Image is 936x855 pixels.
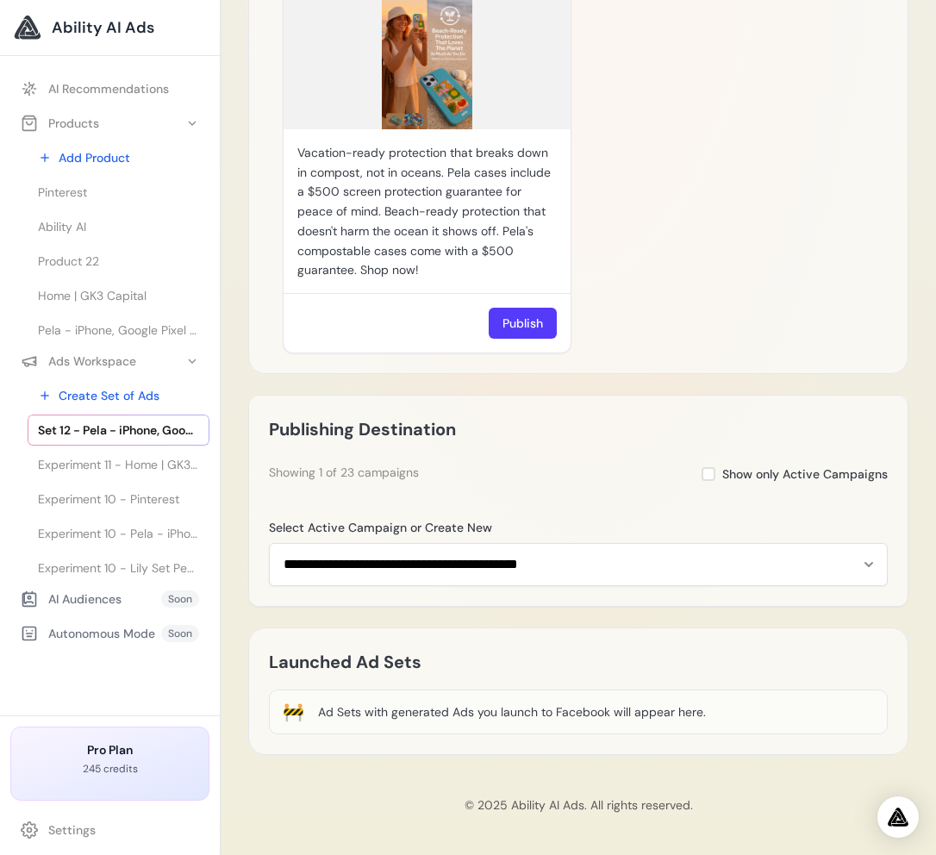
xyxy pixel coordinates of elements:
[38,184,87,201] span: Pinterest
[269,519,888,536] label: Select Active Campaign or Create New
[10,108,209,139] button: Products
[489,308,557,339] button: Publish
[21,625,155,642] div: Autonomous Mode
[38,456,199,473] span: Experiment 11 - Home | GK3 Capital
[28,315,209,346] a: Pela - iPhone, Google Pixel & Samsung Galaxy Phone Cases | Vacation Moments Collection – Pela Case
[28,449,209,480] a: Experiment 11 - Home | GK3 Capital
[10,814,209,846] a: Settings
[38,421,199,439] span: Set 12 - Pela - iPhone, Google Pixel & Samsung Galaxy Phone Cases | Vacation Moments Collection –...
[161,625,199,642] span: Soon
[283,700,304,724] div: 🚧
[38,490,179,508] span: Experiment 10 - Pinterest
[14,14,206,41] a: Ability AI Ads
[28,280,209,311] a: Home | GK3 Capital
[234,796,922,814] p: © 2025 Ability AI Ads. All rights reserved.
[38,218,86,235] span: Ability AI
[21,590,122,608] div: AI Audiences
[269,415,456,443] h2: Publishing Destination
[38,321,199,339] span: Pela - iPhone, Google Pixel & Samsung Galaxy Phone Cases | Vacation Moments Collection – Pela Case
[25,762,195,776] p: 245 credits
[38,559,199,577] span: Experiment 10 - Lily Set Peach - Floral Romance Set - Lily Set Peach - Floral Romance Set
[21,353,136,370] div: Ads Workspace
[28,211,209,242] a: Ability AI
[38,525,199,542] span: Experiment 10 - Pela - iPhone, Google Pixel & Samsung Galaxy Phone Cases | Vacation Moments Colle...
[38,253,99,270] span: Product 22
[28,484,209,515] a: Experiment 10 - Pinterest
[28,246,209,277] a: Product 22
[38,287,147,304] span: Home | GK3 Capital
[10,346,209,377] button: Ads Workspace
[10,73,209,104] a: AI Recommendations
[28,177,209,208] a: Pinterest
[297,143,557,280] p: Vacation-ready protection that breaks down in compost, not in oceans. Pela cases include a $500 s...
[269,648,421,676] h2: Launched Ad Sets
[161,590,199,608] span: Soon
[877,796,919,838] div: Open Intercom Messenger
[28,552,209,584] a: Experiment 10 - Lily Set Peach - Floral Romance Set - Lily Set Peach - Floral Romance Set
[318,703,706,721] div: Ad Sets with generated Ads you launch to Facebook will appear here.
[28,415,209,446] a: Set 12 - Pela - iPhone, Google Pixel & Samsung Galaxy Phone Cases | Vacation Moments Collection –...
[21,115,99,132] div: Products
[269,464,419,481] div: Showing 1 of 23 campaigns
[52,16,154,40] span: Ability AI Ads
[722,465,888,483] span: Show only Active Campaigns
[28,518,209,549] a: Experiment 10 - Pela - iPhone, Google Pixel & Samsung Galaxy Phone Cases | Vacation Moments Colle...
[28,380,209,411] a: Create Set of Ads
[25,741,195,758] h3: Pro Plan
[28,142,209,173] a: Add Product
